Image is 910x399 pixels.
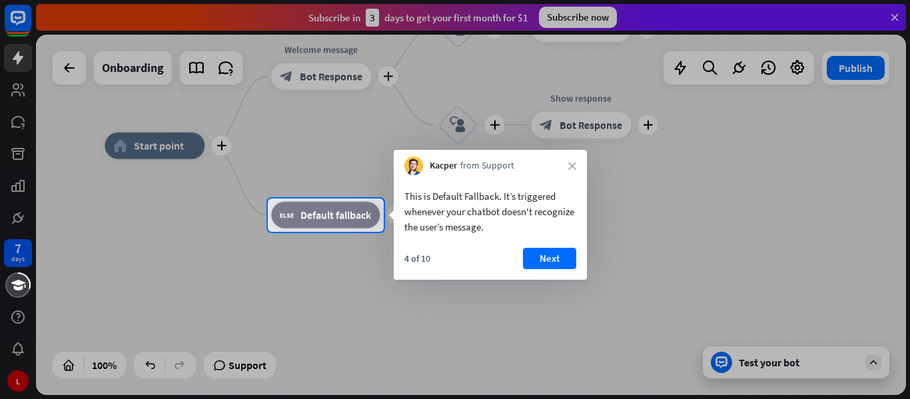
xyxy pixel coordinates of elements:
[404,252,430,264] div: 4 of 10
[300,208,371,222] span: Default fallback
[430,159,457,173] span: Kacper
[568,162,576,170] i: close
[11,5,51,45] button: Open LiveChat chat widget
[404,189,576,234] div: This is Default Fallback. It’s triggered whenever your chatbot doesn't recognize the user’s message.
[523,248,576,269] button: Next
[460,159,514,173] span: from Support
[280,208,294,222] i: block_fallback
